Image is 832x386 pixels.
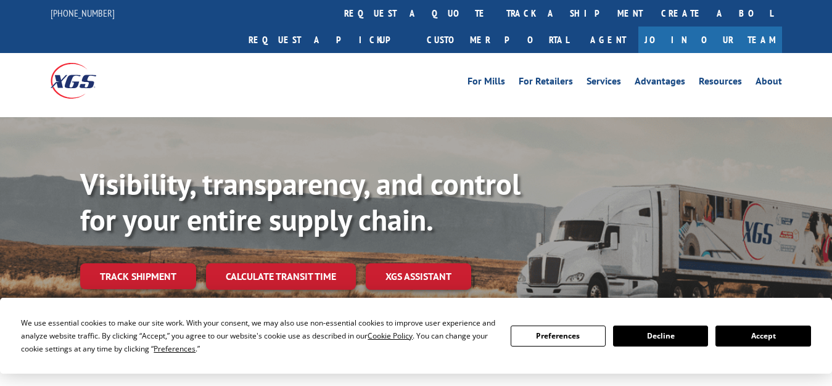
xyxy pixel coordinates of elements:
[80,165,521,239] b: Visibility, transparency, and control for your entire supply chain.
[519,76,573,90] a: For Retailers
[715,326,810,347] button: Accept
[368,331,413,341] span: Cookie Policy
[51,7,115,19] a: [PHONE_NUMBER]
[756,76,782,90] a: About
[21,316,495,355] div: We use essential cookies to make our site work. With your consent, we may also use non-essential ...
[80,263,196,289] a: Track shipment
[206,263,356,290] a: Calculate transit time
[418,27,578,53] a: Customer Portal
[154,343,196,354] span: Preferences
[511,326,606,347] button: Preferences
[366,263,471,290] a: XGS ASSISTANT
[578,27,638,53] a: Agent
[587,76,621,90] a: Services
[699,76,742,90] a: Resources
[635,76,685,90] a: Advantages
[239,27,418,53] a: Request a pickup
[467,76,505,90] a: For Mills
[638,27,782,53] a: Join Our Team
[613,326,708,347] button: Decline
